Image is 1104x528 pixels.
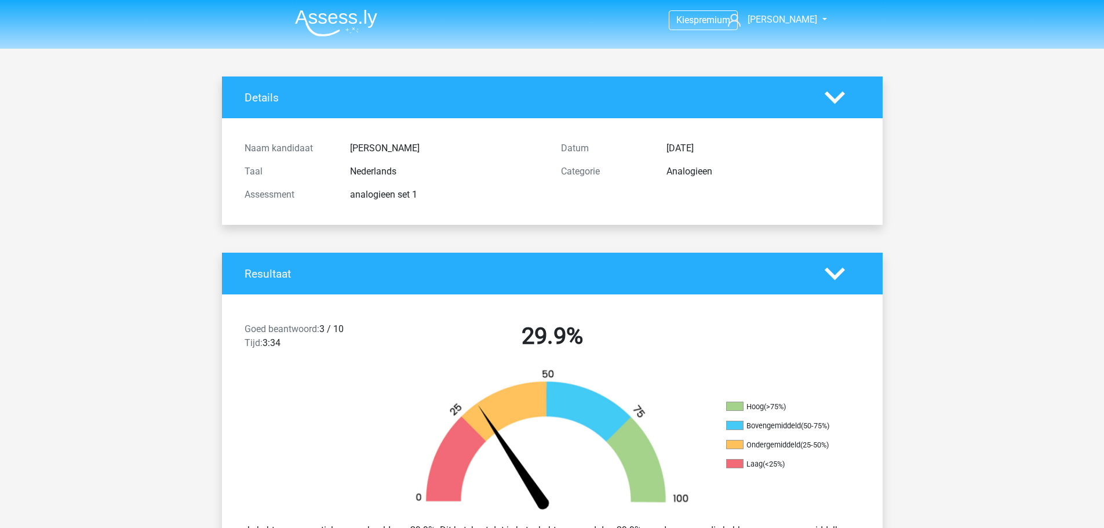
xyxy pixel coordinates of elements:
[726,459,842,469] li: Laag
[800,440,829,449] div: (25-50%)
[764,402,786,411] div: (>75%)
[726,421,842,431] li: Bovengemiddeld
[396,369,709,514] img: 30.93b1ff724fb0.png
[723,13,818,27] a: [PERSON_NAME]
[245,91,807,104] h4: Details
[245,337,263,348] span: Tijd:
[763,460,785,468] div: (<25%)
[669,12,737,28] a: Kiespremium
[341,188,552,202] div: analogieen set 1
[341,165,552,179] div: Nederlands
[726,440,842,450] li: Ondergemiddeld
[658,141,869,155] div: [DATE]
[726,402,842,412] li: Hoog
[236,141,341,155] div: Naam kandidaat
[552,141,658,155] div: Datum
[236,322,394,355] div: 3 / 10 3:34
[245,267,807,281] h4: Resultaat
[341,141,552,155] div: [PERSON_NAME]
[245,323,319,334] span: Goed beantwoord:
[748,14,817,25] span: [PERSON_NAME]
[676,14,694,26] span: Kies
[694,14,730,26] span: premium
[295,9,377,37] img: Assessly
[658,165,869,179] div: Analogieen
[552,165,658,179] div: Categorie
[236,188,341,202] div: Assessment
[801,421,829,430] div: (50-75%)
[236,165,341,179] div: Taal
[403,322,702,350] h2: 29.9%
